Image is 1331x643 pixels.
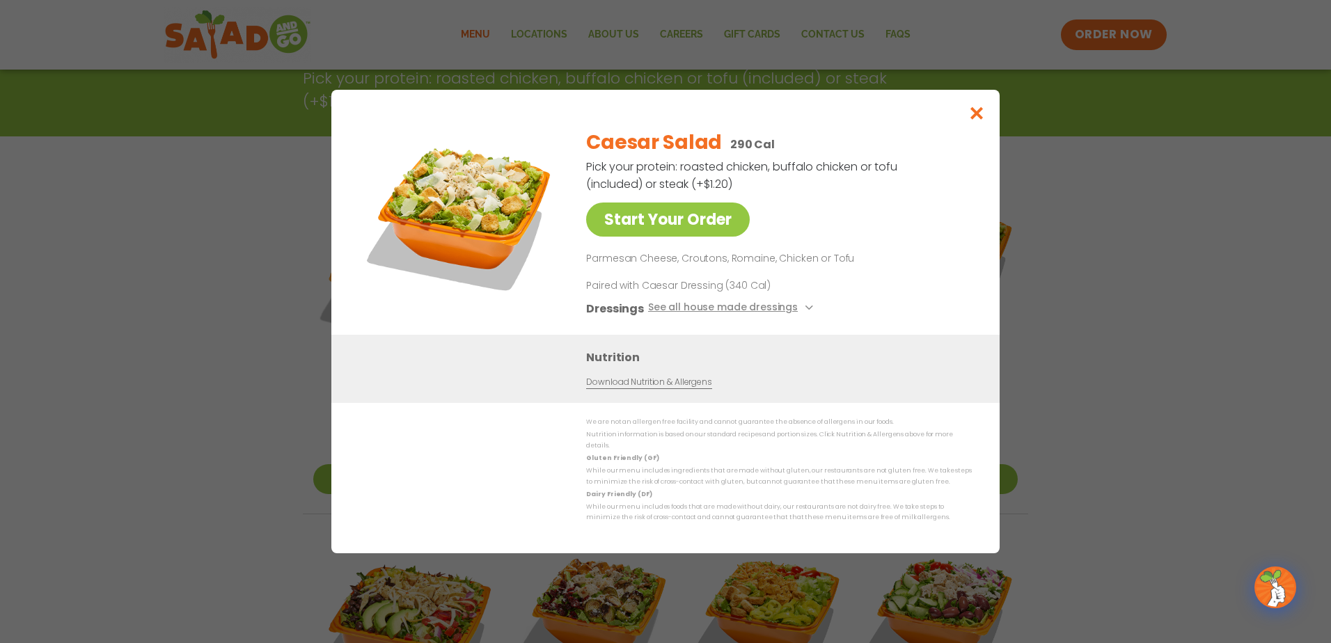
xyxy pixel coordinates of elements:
p: Nutrition information is based on our standard recipes and portion sizes. Click Nutrition & Aller... [586,429,972,451]
p: 290 Cal [730,136,775,153]
h2: Caesar Salad [586,128,722,157]
button: Close modal [954,90,1000,136]
p: While our menu includes foods that are made without dairy, our restaurants are not dairy free. We... [586,502,972,523]
strong: Dairy Friendly (DF) [586,490,652,498]
p: Parmesan Cheese, Croutons, Romaine, Chicken or Tofu [586,251,966,267]
button: See all house made dressings [648,300,817,317]
img: Featured product photo for Caesar Salad [363,118,558,312]
a: Download Nutrition & Allergens [586,376,711,389]
p: Pick your protein: roasted chicken, buffalo chicken or tofu (included) or steak (+$1.20) [586,158,899,193]
img: wpChatIcon [1256,568,1295,607]
p: Paired with Caesar Dressing (340 Cal) [586,278,844,293]
h3: Nutrition [586,349,979,366]
p: While our menu includes ingredients that are made without gluten, our restaurants are not gluten ... [586,466,972,487]
strong: Gluten Friendly (GF) [586,454,659,462]
h3: Dressings [586,300,644,317]
p: We are not an allergen free facility and cannot guarantee the absence of allergens in our foods. [586,417,972,427]
a: Start Your Order [586,203,750,237]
